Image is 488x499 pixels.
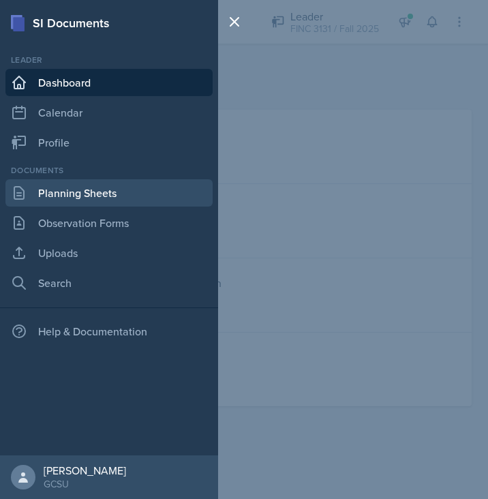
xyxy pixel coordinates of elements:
[5,239,213,267] a: Uploads
[5,209,213,237] a: Observation Forms
[5,318,213,345] div: Help & Documentation
[5,99,213,126] a: Calendar
[5,69,213,96] a: Dashboard
[5,54,213,66] div: Leader
[5,269,213,297] a: Search
[44,477,126,491] div: GCSU
[5,129,213,156] a: Profile
[44,464,126,477] div: [PERSON_NAME]
[5,179,213,207] a: Planning Sheets
[5,164,213,177] div: Documents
